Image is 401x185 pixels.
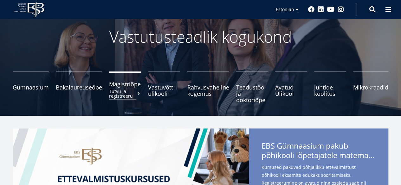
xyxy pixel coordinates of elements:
a: Instagram [338,6,344,13]
small: Tutvu ja registreeru [109,89,141,98]
a: Mikrokraadid [353,71,388,103]
span: Bakalaureuseõpe [56,84,102,90]
a: Youtube [327,6,334,13]
a: Juhtide koolitus [314,71,346,103]
span: EBS Gümnaasium pakub [262,141,376,162]
a: Facebook [308,6,314,13]
span: Gümnaasium [13,84,49,90]
a: Avatud Ülikool [275,71,307,103]
a: Vastuvõtt ülikooli [148,71,180,103]
a: Teadustöö ja doktoriõpe [236,71,268,103]
a: Rahvusvaheline kogemus [187,71,229,103]
span: Avatud Ülikool [275,84,307,97]
a: Linkedin [318,6,324,13]
span: Juhtide koolitus [314,84,346,97]
span: põhikooli lõpetajatele matemaatika- ja eesti keele kursuseid [262,151,376,160]
a: Gümnaasium [13,71,49,103]
span: Vastuvõtt ülikooli [148,84,180,97]
span: Rahvusvaheline kogemus [187,84,229,97]
p: Vastutusteadlik kogukond [33,27,369,46]
span: Mikrokraadid [353,84,388,90]
a: MagistriõpeTutvu ja registreeru [109,71,141,103]
a: Bakalaureuseõpe [56,71,102,103]
span: Teadustöö ja doktoriõpe [236,84,268,103]
span: Magistriõpe [109,81,141,87]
